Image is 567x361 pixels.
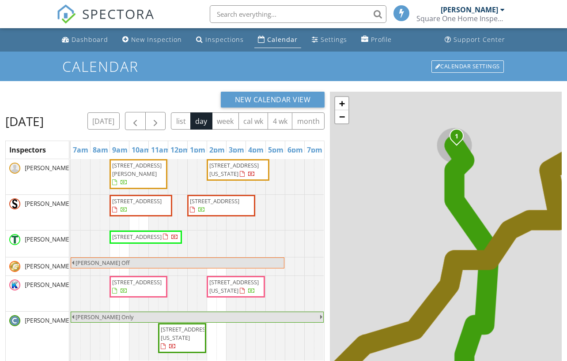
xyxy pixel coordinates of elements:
[190,197,239,205] span: [STREET_ADDRESS]
[246,143,266,157] a: 4pm
[76,313,133,321] span: [PERSON_NAME] Only
[238,112,268,130] button: cal wk
[371,35,392,44] div: Profile
[71,143,91,157] a: 7am
[161,325,210,342] span: [STREET_ADDRESS][US_STATE]
[23,199,73,208] span: [PERSON_NAME]
[207,143,227,157] a: 2pm
[9,261,20,272] img: r_2.jpg
[23,262,73,271] span: [PERSON_NAME]
[72,35,108,44] div: Dashboard
[321,35,347,44] div: Settings
[131,35,182,44] div: New Inspection
[268,112,292,130] button: 4 wk
[335,110,348,123] a: Zoom out
[9,198,20,209] img: s.png
[431,60,504,73] div: Calendar Settings
[145,112,166,130] button: Next day
[57,4,76,24] img: The Best Home Inspection Software - Spectora
[431,60,505,74] a: Calendar Settings
[210,5,386,23] input: Search everything...
[119,32,185,48] a: New Inspection
[209,161,259,178] span: [STREET_ADDRESS][US_STATE]
[5,112,44,130] h2: [DATE]
[266,143,286,157] a: 5pm
[212,112,239,130] button: week
[149,143,173,157] a: 11am
[58,32,112,48] a: Dashboard
[112,278,162,286] span: [STREET_ADDRESS]
[76,259,130,267] span: [PERSON_NAME] Off
[82,4,155,23] span: SPECTORA
[9,315,20,326] img: ciconcodemate.png
[227,143,246,157] a: 3pm
[112,161,162,178] span: [STREET_ADDRESS][PERSON_NAME]
[267,35,298,44] div: Calendar
[221,92,325,108] button: New Calendar View
[168,143,192,157] a: 12pm
[454,35,505,44] div: Support Center
[335,97,348,110] a: Zoom in
[305,143,325,157] a: 7pm
[23,280,73,289] span: [PERSON_NAME]
[188,143,208,157] a: 1pm
[62,59,505,74] h1: Calendar
[23,164,73,172] span: [PERSON_NAME]
[9,145,46,155] span: Inspectors
[190,112,212,130] button: day
[209,278,259,294] span: [STREET_ADDRESS][US_STATE]
[358,32,395,48] a: Company Profile
[171,112,191,130] button: list
[87,112,120,130] button: [DATE]
[23,235,73,244] span: [PERSON_NAME]
[110,143,130,157] a: 9am
[254,32,301,48] a: Calendar
[125,112,146,130] button: Previous day
[112,197,162,205] span: [STREET_ADDRESS]
[193,32,247,48] a: Inspections
[112,233,162,241] span: [STREET_ADDRESS]
[9,163,20,174] img: default-user-f0147aede5fd5fa78ca7ade42f37bd4542148d508eef1c3d3ea960f66861d68b.jpg
[441,32,509,48] a: Support Center
[441,5,498,14] div: [PERSON_NAME]
[9,234,20,245] img: t.jpg
[285,143,305,157] a: 6pm
[308,32,351,48] a: Settings
[23,316,73,325] span: [PERSON_NAME]
[129,143,153,157] a: 10am
[457,136,462,141] div: 1727 34th St NW, Washington, DC 20007
[9,279,20,290] img: 8699206_0.jpg
[292,112,325,130] button: month
[416,14,505,23] div: Square One Home Inspections
[91,143,110,157] a: 8am
[57,12,155,30] a: SPECTORA
[205,35,244,44] div: Inspections
[455,134,458,140] i: 1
